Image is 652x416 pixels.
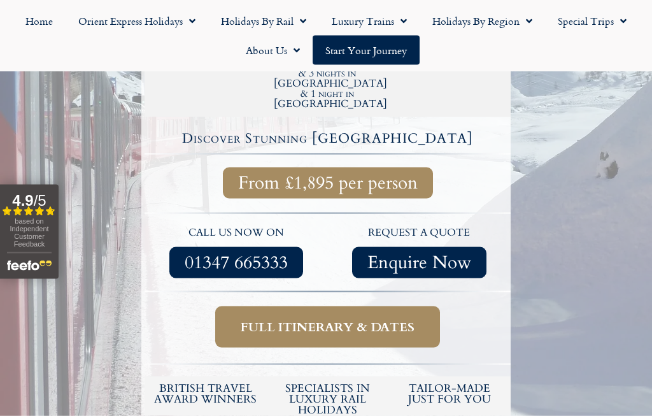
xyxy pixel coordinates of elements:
a: Special Trips [545,6,639,36]
a: Orient Express Holidays [66,6,208,36]
a: Holidays by Rail [208,6,319,36]
h5: tailor-made just for you [395,383,504,405]
a: From £1,895 per person [223,168,433,199]
h4: Discover Stunning [GEOGRAPHIC_DATA] [146,132,509,145]
a: Luxury Trains [319,6,420,36]
a: Holidays by Region [420,6,545,36]
span: Enquire Now [367,255,471,271]
h5: British Travel Award winners [151,383,260,405]
span: Full itinerary & dates [241,319,415,335]
a: Home [13,6,66,36]
a: Start your Journey [313,36,420,65]
h6: Specialists in luxury rail holidays [273,383,383,415]
a: 01347 665333 [169,247,303,278]
a: Full itinerary & dates [215,306,440,348]
a: Enquire Now [352,247,486,278]
h2: 7 nights / 8 days Inc. 3 nights in [GEOGRAPHIC_DATA] & 3 nights in [GEOGRAPHIC_DATA] & 1 night in... [274,38,382,109]
p: request a quote [334,225,505,241]
span: From £1,895 per person [238,175,418,191]
span: 01347 665333 [185,255,288,271]
a: About Us [233,36,313,65]
nav: Menu [6,6,646,65]
p: call us now on [151,225,322,241]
